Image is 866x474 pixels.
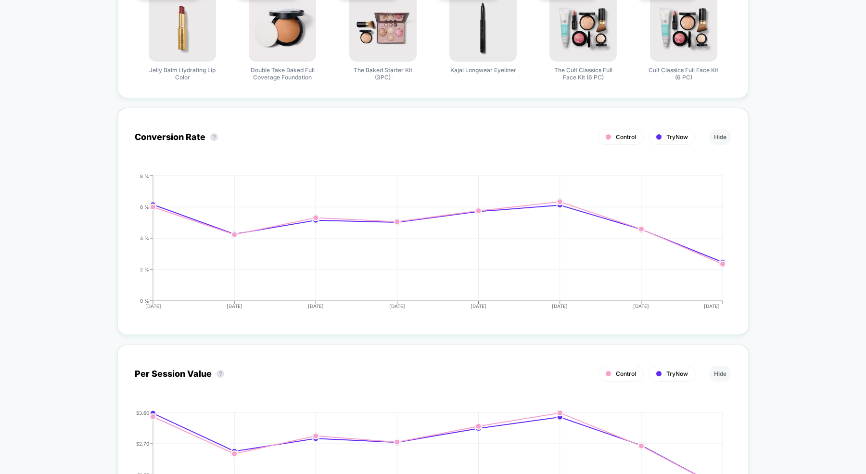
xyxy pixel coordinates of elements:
[136,410,149,415] tspan: $3.60
[246,66,318,81] span: Double Take Baked Full Coverage Foundation
[616,370,636,377] span: Control
[136,440,149,446] tspan: $2.70
[666,370,688,377] span: TryNow
[347,66,419,81] span: The Baked Starter Kit (3PC)
[471,303,486,309] tspan: [DATE]
[216,370,224,378] button: ?
[552,303,568,309] tspan: [DATE]
[704,303,720,309] tspan: [DATE]
[633,303,649,309] tspan: [DATE]
[140,297,149,303] tspan: 0 %
[146,66,218,81] span: Jelly Balm Hydrating Lip Color
[666,133,688,141] span: TryNow
[308,303,324,309] tspan: [DATE]
[709,366,731,382] button: Hide
[140,204,149,209] tspan: 6 %
[547,66,619,81] span: The Cult Classics Full Face Kit (6 PC)
[227,303,242,309] tspan: [DATE]
[210,133,218,141] button: ?
[648,66,720,81] span: Cult Classics Full Face Kit (6 PC)
[125,173,722,318] div: CONVERSION_RATE
[140,235,149,241] tspan: 4 %
[140,266,149,272] tspan: 2 %
[140,173,149,179] tspan: 8 %
[616,133,636,141] span: Control
[145,303,161,309] tspan: [DATE]
[389,303,405,309] tspan: [DATE]
[450,66,516,74] span: Kajal Longwear Eyeliner
[709,129,731,145] button: Hide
